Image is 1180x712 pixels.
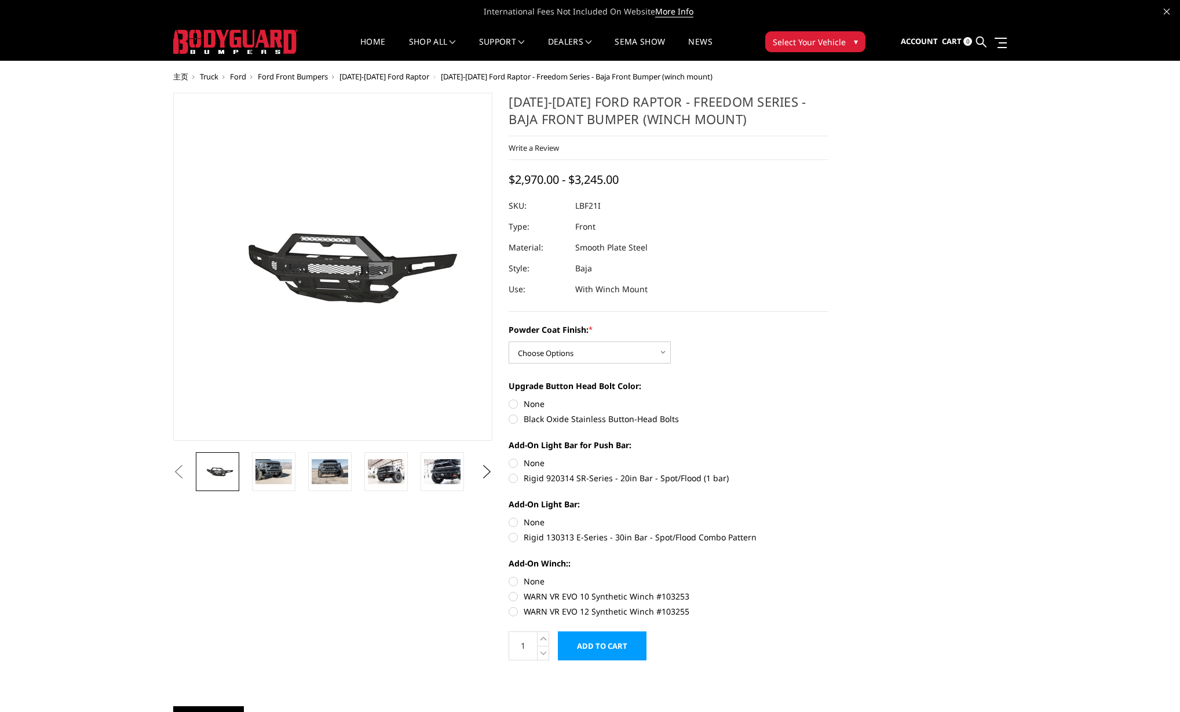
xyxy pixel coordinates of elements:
[509,413,828,425] label: Black Oxide Stainless Button-Head Bolts
[509,498,828,510] label: Add-On Light Bar:
[509,472,828,484] label: Rigid 920314 SR-Series - 20in Bar - Spot/Flood (1 bar)
[424,459,461,484] img: 2021-2025 Ford Raptor - Freedom Series - Baja Front Bumper (winch mount)
[688,38,712,60] a: News
[901,36,938,46] span: Account
[509,216,567,237] dt: Type:
[441,71,713,82] span: [DATE]-[DATE] Ford Raptor - Freedom Series - Baja Front Bumper (winch mount)
[258,71,328,82] a: Ford Front Bumpers
[854,35,858,48] span: ▾
[230,71,246,82] a: Ford
[312,459,348,484] img: 2021-2025 Ford Raptor - Freedom Series - Baja Front Bumper (winch mount)
[942,36,962,46] span: Cart
[200,71,218,82] a: Truck
[509,258,567,279] dt: Style:
[509,531,828,543] label: Rigid 130313 E-Series - 30in Bar - Spot/Flood Combo Pattern
[409,38,456,60] a: shop all
[509,380,828,392] label: Upgrade Button Head Bolt Color:
[509,279,567,300] dt: Use:
[575,195,601,216] dd: LBF21I
[509,605,828,617] label: WARN VR EVO 12 Synthetic Winch #103255
[575,258,592,279] dd: Baja
[509,575,828,587] label: None
[509,590,828,602] label: WARN VR EVO 10 Synthetic Winch #103253
[558,631,646,660] input: Add to Cart
[478,463,495,481] button: Next
[773,36,846,48] span: Select Your Vehicle
[509,457,828,469] label: None
[188,199,477,335] img: 2021-2025 Ford Raptor - Freedom Series - Baja Front Bumper (winch mount)
[963,37,972,46] span: 0
[509,557,828,569] label: Add-On Winch::
[575,237,648,258] dd: Smooth Plate Steel
[360,38,385,60] a: Home
[509,237,567,258] dt: Material:
[509,172,619,187] span: $2,970.00 - $3,245.00
[942,26,972,57] a: Cart 0
[339,71,429,82] a: [DATE]-[DATE] Ford Raptor
[173,93,493,441] a: 2021-2025 Ford Raptor - Freedom Series - Baja Front Bumper (winch mount)
[765,31,865,52] button: Select Your Vehicle
[575,216,596,237] dd: Front
[509,195,567,216] dt: SKU:
[548,38,592,60] a: Dealers
[655,6,693,17] a: More Info
[479,38,525,60] a: Support
[509,324,828,336] label: Powder Coat Finish:
[255,459,292,484] img: 2021-2025 Ford Raptor - Freedom Series - Baja Front Bumper (winch mount)
[901,26,938,57] a: Account
[173,71,188,82] a: 主页
[509,439,828,451] label: Add-On Light Bar for Push Bar:
[368,459,404,484] img: 2021-2025 Ford Raptor - Freedom Series - Baja Front Bumper (winch mount)
[509,143,559,153] a: Write a Review
[615,38,665,60] a: SEMA Show
[509,93,828,136] h1: [DATE]-[DATE] Ford Raptor - Freedom Series - Baja Front Bumper (winch mount)
[173,30,298,54] img: BODYGUARD BUMPERS
[509,398,828,410] label: None
[575,279,648,300] dd: With Winch Mount
[509,516,828,528] label: None
[170,463,188,481] button: Previous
